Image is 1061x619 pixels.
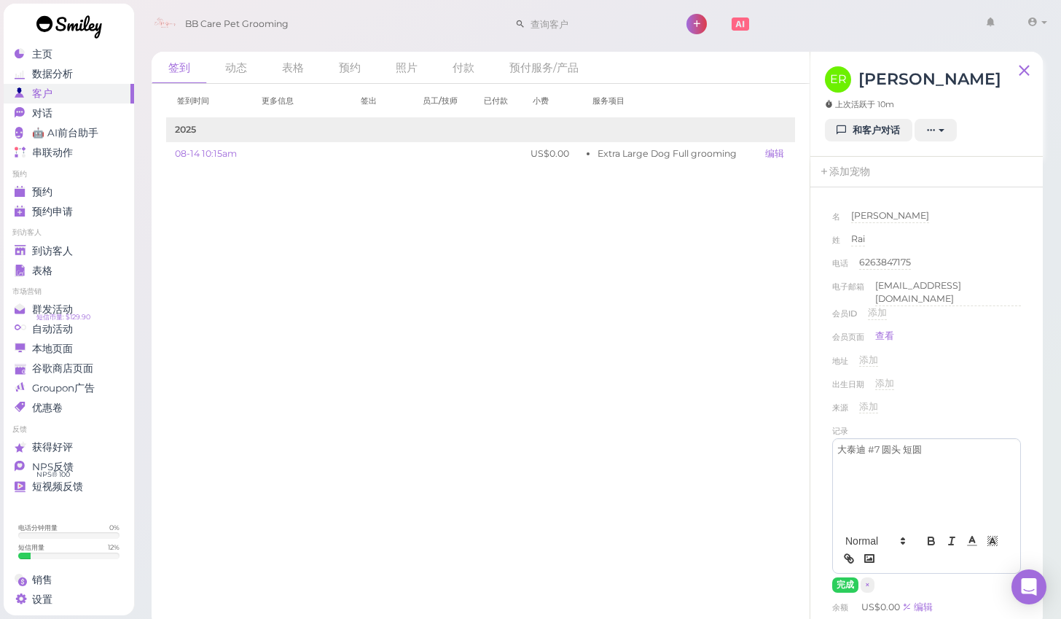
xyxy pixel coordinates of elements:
li: 市场营销 [4,287,134,297]
div: 短信用量 [18,542,44,552]
a: 设置 [4,590,134,610]
div: 6263847175 [859,256,911,270]
div: Rai [851,233,865,246]
div: Open Intercom Messenger [1011,569,1046,604]
a: 预付服务/产品 [493,52,595,83]
span: 来源 [832,400,848,424]
span: 数据分析 [32,68,73,80]
span: 谷歌商店页面 [32,362,93,375]
span: 上次活跃于 10m [825,98,894,110]
a: 自动活动 [4,319,134,339]
input: 查询客户 [525,12,667,36]
span: 🤖 AI前台助手 [32,127,98,139]
li: 预约 [4,169,134,179]
a: 添加宠物 [810,157,879,187]
span: 出生日期 [832,377,864,400]
span: 本地页面 [32,343,73,355]
span: 主页 [32,48,52,61]
span: NPS® 100 [36,469,70,480]
span: 添加 [859,401,878,412]
a: 预约 [322,52,377,83]
th: 小费 [522,84,582,118]
span: US$0.00 [861,602,902,612]
a: 签到 [152,52,207,84]
th: 签出 [350,84,412,118]
th: 签到时间 [166,84,251,118]
span: [PERSON_NAME] [851,210,929,221]
th: 更多信息 [251,84,350,118]
span: 地址 [832,354,848,377]
span: × [865,580,870,590]
span: BB Care Pet Grooming [185,4,289,44]
span: 添加 [875,378,894,389]
a: 编辑 [765,148,784,159]
div: 12 % [108,542,120,552]
a: 对话 [4,104,134,123]
a: 付款 [436,52,491,83]
th: 员工/技师 [412,84,472,118]
a: 预约 [4,182,134,202]
span: 对话 [32,107,52,120]
a: 销售 [4,570,134,590]
a: 串联动作 [4,143,134,163]
div: 0 % [109,523,120,532]
a: 查看 [875,330,894,343]
span: 姓 [832,233,840,256]
span: 优惠卷 [32,402,63,414]
span: ER [825,66,851,93]
a: 主页 [4,44,134,64]
a: 🤖 AI前台助手 [4,123,134,143]
span: 余额 [832,602,850,612]
a: 本地页面 [4,339,134,359]
li: 到访客人 [4,227,134,238]
p: 大泰迪 #7 圆头 短圆 [837,443,1016,456]
a: 和客户对话 [825,119,912,142]
h3: [PERSON_NAME] [858,66,1001,92]
span: 预约 [32,186,52,198]
th: 服务项目 [582,84,756,118]
a: 群发活动 短信币量: $129.90 [4,300,134,319]
div: [EMAIL_ADDRESS][DOMAIN_NAME] [875,279,1021,306]
a: 动态 [208,52,264,83]
li: 反馈 [4,424,134,435]
a: Groupon广告 [4,378,134,398]
td: US$0.00 [522,142,582,166]
button: 完成 [832,577,858,593]
span: 群发活动 [32,303,73,316]
a: 获得好评 [4,437,134,457]
a: 到访客人 [4,241,134,261]
a: 预约申请 [4,202,134,222]
a: 短视频反馈 [4,477,134,497]
a: 谷歌商店页面 [4,359,134,378]
span: 自动活动 [32,323,73,335]
li: Extra Large Dog Full grooming [598,147,748,160]
a: 编辑 [902,602,933,612]
span: 会员ID [832,306,857,330]
th: 已付款 [473,84,522,118]
span: 名 [832,209,840,233]
span: 短信币量: $129.90 [36,311,90,323]
a: 客户 [4,84,134,104]
span: 获得好评 [32,441,73,453]
span: 表格 [32,265,52,277]
div: 电话分钟用量 [18,523,58,532]
span: Groupon广告 [32,382,95,394]
span: 客户 [32,87,52,100]
a: 数据分析 [4,64,134,84]
span: 销售 [32,574,52,586]
a: 表格 [265,52,321,83]
span: NPS反馈 [32,461,74,473]
span: 预约申请 [32,206,73,218]
span: 设置 [32,593,52,606]
span: 会员页面 [832,330,864,350]
div: 记录 [832,424,848,438]
a: 08-14 10:15am [175,148,237,159]
span: 添加 [859,354,878,365]
span: 到访客人 [32,245,73,257]
span: 串联动作 [32,147,73,159]
a: 表格 [4,261,134,281]
b: 2025 [175,124,196,135]
a: 照片 [379,52,434,83]
span: 电子邮箱 [832,279,864,306]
